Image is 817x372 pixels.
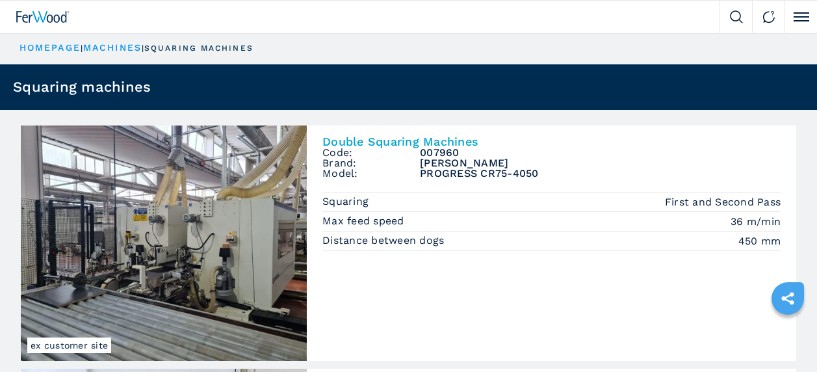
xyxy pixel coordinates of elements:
span: ex customer site [27,338,111,353]
span: | [142,44,144,53]
iframe: Chat [762,313,807,362]
p: Distance between dogs [322,233,448,248]
em: 36 m/min [731,214,781,229]
h1: Squaring machines [13,80,151,94]
h3: [PERSON_NAME] [420,158,781,168]
img: Search [730,10,743,23]
p: squaring machines [144,43,253,54]
a: Double Squaring Machines CELASCHI PROGRESS CR75-4050ex customer siteDouble Squaring MachinesCode:... [21,126,796,361]
span: Code: [322,148,420,158]
img: Double Squaring Machines CELASCHI PROGRESS CR75-4050 [21,126,307,361]
em: 450 mm [738,233,781,248]
span: Model: [322,168,420,179]
a: HOMEPAGE [19,42,81,53]
span: Brand: [322,158,420,168]
em: First and Second Pass [665,194,781,209]
img: Contact us [762,10,775,23]
h2: Double Squaring Machines [322,136,781,148]
h3: 007960 [420,148,781,158]
button: Click to toggle menu [785,1,817,33]
a: sharethis [772,282,804,315]
h3: PROGRESS CR75-4050 [420,168,781,179]
img: Ferwood [16,11,70,23]
p: Max feed speed [322,214,408,228]
p: Squaring [322,194,372,209]
a: machines [83,42,142,53]
span: | [81,44,83,53]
